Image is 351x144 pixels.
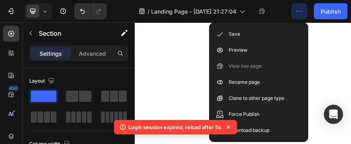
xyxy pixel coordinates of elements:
div: 450 [8,85,19,91]
p: Advanced [79,49,106,58]
p: Clone to other page type [229,94,284,102]
span: Landing Page - [DATE] 21:27:04 [151,7,236,16]
p: Force Publish [229,110,259,118]
p: Download backup [229,126,269,134]
p: Section [39,28,104,38]
button: Publish [314,3,347,19]
div: Layout [29,76,56,87]
p: Settings [40,49,62,58]
p: Save [229,30,240,38]
div: Open Intercom Messenger [324,105,343,124]
p: View live page [229,62,261,70]
div: Undo/Redo [74,3,107,19]
p: Login session expired, reload after 5s [128,123,221,131]
span: / [148,7,150,16]
div: Publish [321,7,341,16]
p: Rename page [229,78,260,86]
p: Preview [229,46,247,54]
